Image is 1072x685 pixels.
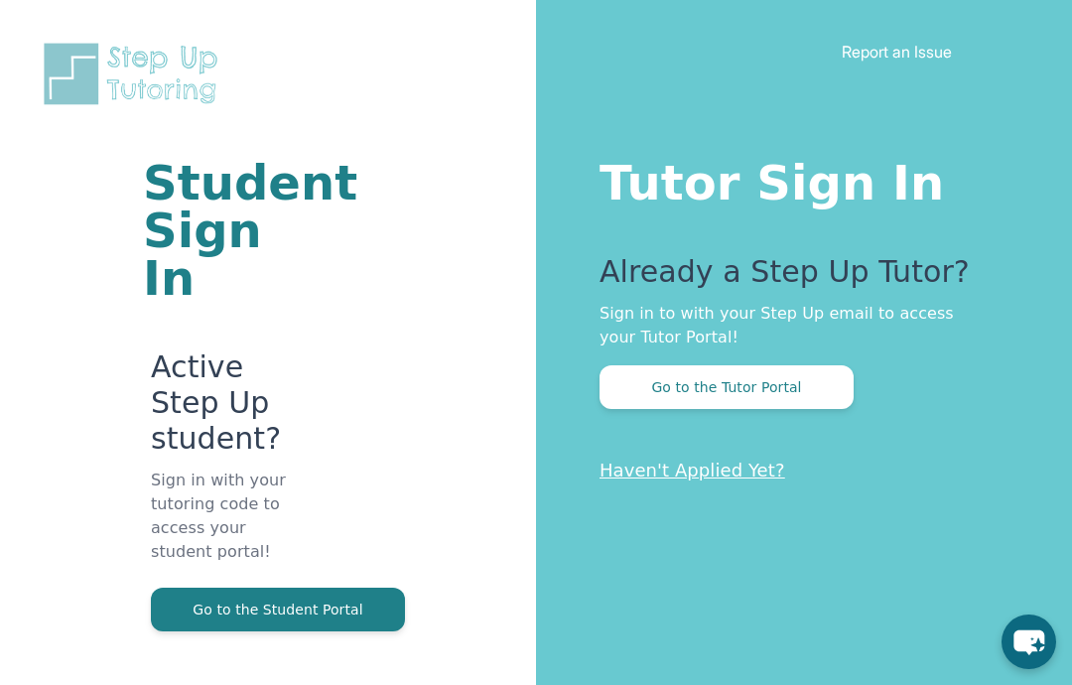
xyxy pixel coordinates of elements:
a: Go to the Student Portal [151,600,405,618]
button: chat-button [1002,615,1056,669]
img: Step Up Tutoring horizontal logo [40,40,230,108]
h1: Student Sign In [143,159,298,302]
a: Haven't Applied Yet? [600,460,785,480]
button: Go to the Tutor Portal [600,365,854,409]
a: Report an Issue [842,42,952,62]
button: Go to the Student Portal [151,588,405,631]
p: Sign in to with your Step Up email to access your Tutor Portal! [600,302,993,349]
p: Active Step Up student? [151,349,298,469]
h1: Tutor Sign In [600,151,993,206]
p: Already a Step Up Tutor? [600,254,993,302]
a: Go to the Tutor Portal [600,377,854,396]
p: Sign in with your tutoring code to access your student portal! [151,469,298,588]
